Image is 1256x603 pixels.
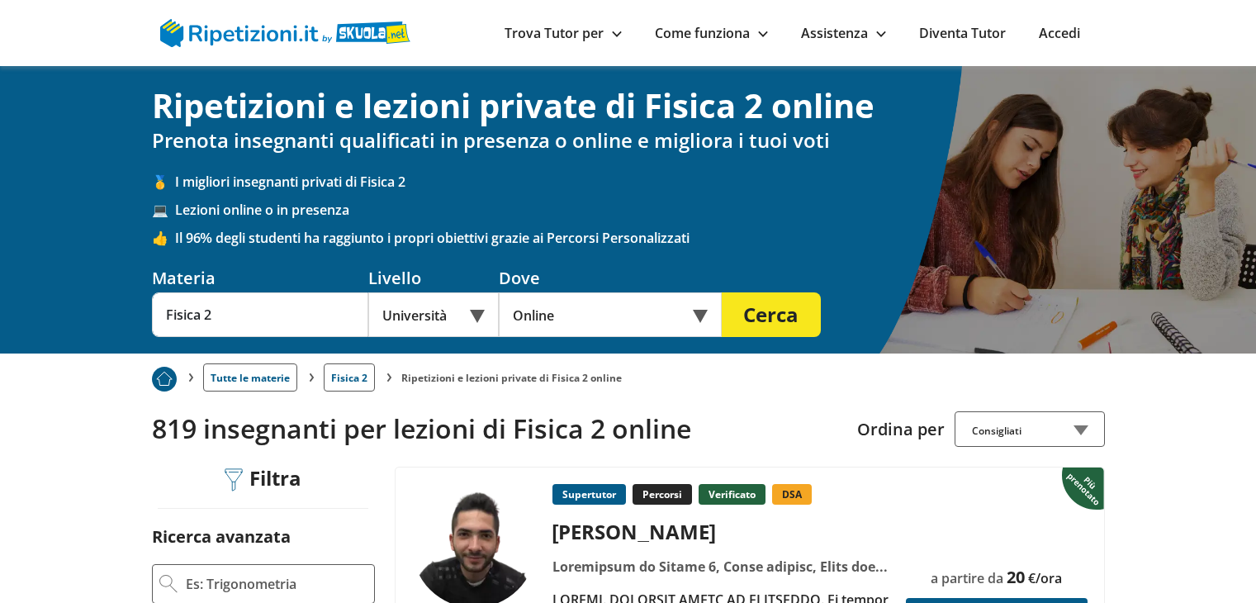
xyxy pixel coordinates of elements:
button: Cerca [722,292,821,337]
li: Ripetizioni e lezioni private di Fisica 2 online [401,371,622,385]
h1: Ripetizioni e lezioni private di Fisica 2 online [152,86,1105,126]
div: Loremipsum do Sitame 6, Conse adipisc, Elits doeiu tempori, Utlab etdo, Magnaal, Enimadm 3, Venia... [546,555,895,578]
img: Piu prenotato [1062,466,1107,510]
img: Filtra filtri mobile [225,468,243,491]
a: Assistenza [801,24,886,42]
p: Percorsi [633,484,692,505]
div: Filtra [219,467,308,492]
span: a partire da [931,569,1003,587]
h2: Prenota insegnanti qualificati in presenza o online e migliora i tuoi voti [152,129,1105,153]
a: Tutte le materie [203,363,297,392]
span: 🥇 [152,173,175,191]
a: Trova Tutor per [505,24,622,42]
label: Ricerca avanzata [152,525,291,548]
span: 💻 [152,201,175,219]
a: Fisica 2 [324,363,375,392]
a: Accedi [1039,24,1080,42]
span: Lezioni online o in presenza [175,201,1105,219]
h2: 819 insegnanti per lezioni di Fisica 2 online [152,413,845,444]
div: Materia [152,267,368,289]
p: Supertutor [552,484,626,505]
p: DSA [772,484,812,505]
div: Consigliati [955,411,1105,447]
span: Il 96% degli studenti ha raggiunto i propri obiettivi grazie ai Percorsi Personalizzati [175,229,1105,247]
p: Verificato [699,484,765,505]
input: Es. Matematica [152,292,368,337]
div: Dove [499,267,722,289]
img: Piu prenotato [152,367,177,392]
input: Es: Trigonometria [184,572,367,596]
label: Ordina per [857,418,945,440]
a: logo Skuola.net | Ripetizioni.it [160,22,410,40]
span: 👍 [152,229,175,247]
div: Università [368,292,499,337]
div: Online [499,292,722,337]
img: logo Skuola.net | Ripetizioni.it [160,19,410,47]
a: Come funziona [655,24,768,42]
span: 20 [1007,566,1025,588]
a: Diventa Tutor [919,24,1006,42]
span: €/ora [1028,569,1062,587]
div: Livello [368,267,499,289]
span: I migliori insegnanti privati di Fisica 2 [175,173,1105,191]
img: Ricerca Avanzata [159,575,178,593]
div: [PERSON_NAME] [546,518,895,545]
nav: breadcrumb d-none d-tablet-block [152,354,1105,392]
